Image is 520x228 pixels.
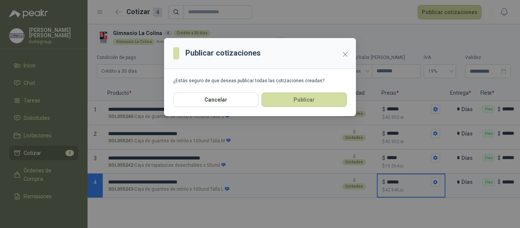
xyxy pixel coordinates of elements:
[173,92,258,107] button: Cancelar
[173,78,347,83] div: ¿Estás seguro de que deseas publicar todas las cotizaciones creadas?
[185,47,261,59] h3: Publicar cotizaciones
[342,51,348,57] span: close
[262,92,347,107] button: Publicar
[339,48,351,61] button: Close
